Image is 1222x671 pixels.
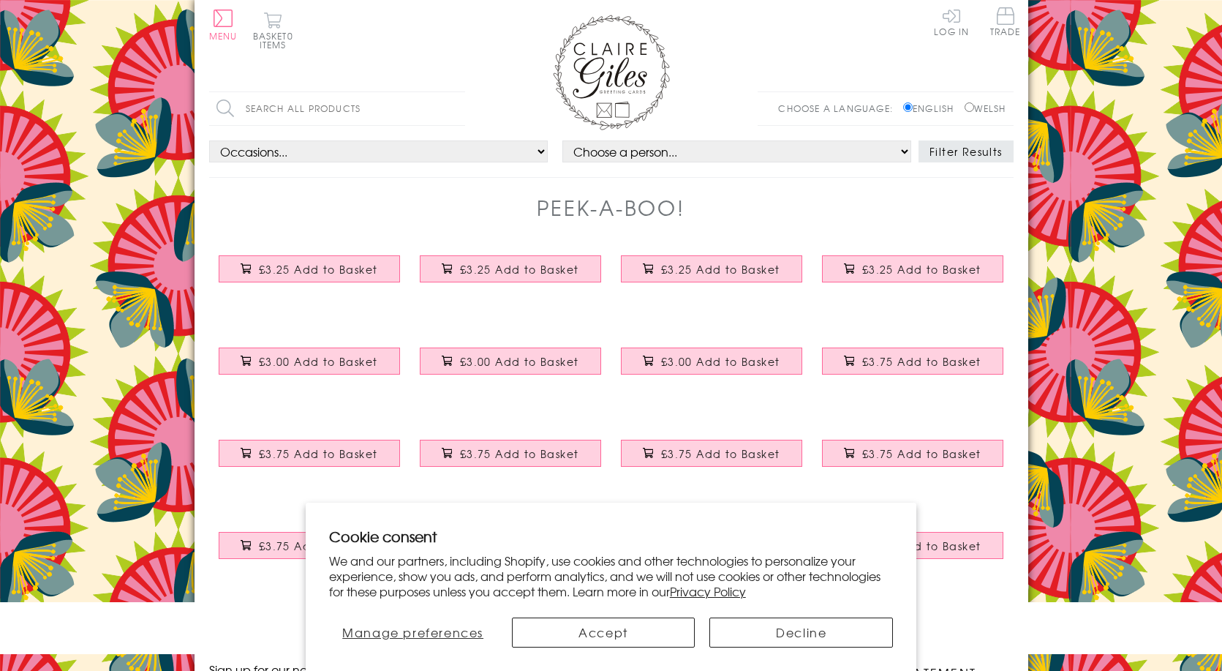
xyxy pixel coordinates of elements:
a: Valentine's Day Card, You and Me Forever, See through acetate window £3.00 Add to Basket [209,337,410,400]
a: Trade [990,7,1021,39]
span: £3.25 Add to Basket [862,262,981,277]
span: £3.25 Add to Basket [661,262,780,277]
span: £3.00 Add to Basket [661,354,780,369]
button: Filter Results [919,140,1014,162]
button: Menu [209,10,238,40]
button: £3.25 Add to Basket [621,255,802,282]
button: £3.00 Add to Basket [219,348,400,375]
a: Mother's Day Card, Number 1, Happy Mother's Day, See through acetate window £3.75 Add to Basket [209,521,410,584]
button: £3.75 Add to Basket [621,440,802,467]
span: Menu [209,29,238,42]
span: £3.25 Add to Basket [259,262,378,277]
input: Search [450,92,465,125]
button: £3.75 Add to Basket [219,440,400,467]
span: £3.25 Add to Basket [460,262,579,277]
a: Father's Day Card, Spiral, Happy Father's Day, See through acetate window £3.25 Add to Basket [209,244,410,307]
button: £3.25 Add to Basket [822,255,1003,282]
h1: Peek-a-boo! [537,192,684,222]
span: Trade [990,7,1021,36]
a: Privacy Policy [670,582,746,600]
h2: Cookie consent [329,526,894,547]
button: Manage preferences [329,618,497,648]
input: English [903,102,913,112]
a: Valentine's Day Card, Forever and Always, See through acetate window £3.00 Add to Basket [611,337,812,400]
img: Claire Giles Greetings Cards [553,15,670,130]
span: Manage preferences [342,623,483,641]
a: Father's Day Card, Chevrons, Happy Father's Day, See through acetate window £3.25 Add to Basket [410,244,611,307]
button: £3.00 Add to Basket [420,348,601,375]
p: We and our partners, including Shopify, use cookies and other technologies to personalize your ex... [329,553,894,599]
p: Choose a language: [778,102,900,115]
span: £3.00 Add to Basket [259,354,378,369]
a: Mother's Day Card, Multicoloured Dots, See through acetate window £3.75 Add to Basket [209,429,410,492]
label: Welsh [965,102,1006,115]
span: £3.75 Add to Basket [862,354,981,369]
span: £3.75 Add to Basket [259,539,378,553]
a: Mother's Day Card, Triangles, Happy Mother's Day, See through acetate window £3.75 Add to Basket [410,429,611,492]
button: £3.75 Add to Basket [219,532,400,559]
a: Valentine's Day Card, Crown of leaves, See through acetate window £3.00 Add to Basket [410,337,611,400]
span: £3.00 Add to Basket [460,354,579,369]
button: £3.75 Add to Basket [822,348,1003,375]
a: Mother's Day Card, Pink Spirals, Happy Mother's Day, See through acetate window £3.75 Add to Basket [812,337,1014,400]
span: £3.75 Add to Basket [460,446,579,461]
a: Father's Day Card, Champion, Happy Father's Day, See through acetate window £3.25 Add to Basket [812,244,1014,307]
button: £3.25 Add to Basket [219,255,400,282]
button: Accept [512,618,695,648]
a: Father's Day Card, Cubes and Triangles, See through acetate window £3.25 Add to Basket [611,244,812,307]
span: £3.75 Add to Basket [259,446,378,461]
input: Search all products [209,92,465,125]
span: £3.75 Add to Basket [661,446,780,461]
button: Decline [709,618,893,648]
button: £3.75 Add to Basket [822,440,1003,467]
button: £3.25 Add to Basket [420,255,601,282]
button: Basket0 items [253,12,293,49]
span: £3.75 Add to Basket [862,446,981,461]
a: Mother's Day Card, Globe, best mum, See through acetate window £3.75 Add to Basket [812,429,1014,492]
span: 0 items [260,29,293,51]
button: £3.75 Add to Basket [420,440,601,467]
a: Log In [934,7,969,36]
input: Welsh [965,102,974,112]
a: Mother's Day Card, Super Mum, Happy Mother's Day, See through acetate window £3.75 Add to Basket [611,429,812,492]
span: £3.25 Add to Basket [862,539,981,553]
label: English [903,102,961,115]
button: £3.00 Add to Basket [621,348,802,375]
